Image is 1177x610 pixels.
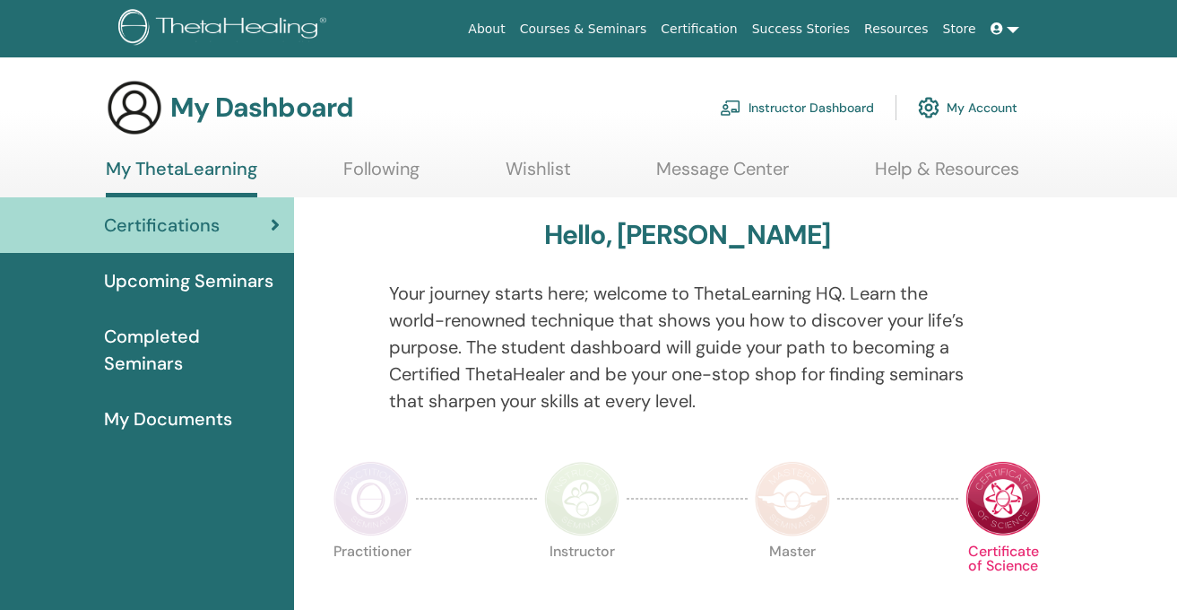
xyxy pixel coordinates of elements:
[544,461,619,536] img: Instructor
[857,13,936,46] a: Resources
[104,267,273,294] span: Upcoming Seminars
[513,13,654,46] a: Courses & Seminars
[104,405,232,432] span: My Documents
[965,461,1041,536] img: Certificate of Science
[936,13,983,46] a: Store
[506,158,571,193] a: Wishlist
[755,461,830,536] img: Master
[333,461,409,536] img: Practitioner
[104,323,280,377] span: Completed Seminars
[389,280,986,414] p: Your journey starts here; welcome to ThetaLearning HQ. Learn the world-renowned technique that sh...
[461,13,512,46] a: About
[745,13,857,46] a: Success Stories
[720,100,741,116] img: chalkboard-teacher.svg
[653,13,744,46] a: Certification
[106,158,257,197] a: My ThetaLearning
[875,158,1019,193] a: Help & Resources
[918,88,1017,127] a: My Account
[170,91,353,124] h3: My Dashboard
[118,9,333,49] img: logo.png
[656,158,789,193] a: Message Center
[544,219,831,251] h3: Hello, [PERSON_NAME]
[104,212,220,239] span: Certifications
[106,79,163,136] img: generic-user-icon.jpg
[720,88,874,127] a: Instructor Dashboard
[918,92,939,123] img: cog.svg
[343,158,420,193] a: Following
